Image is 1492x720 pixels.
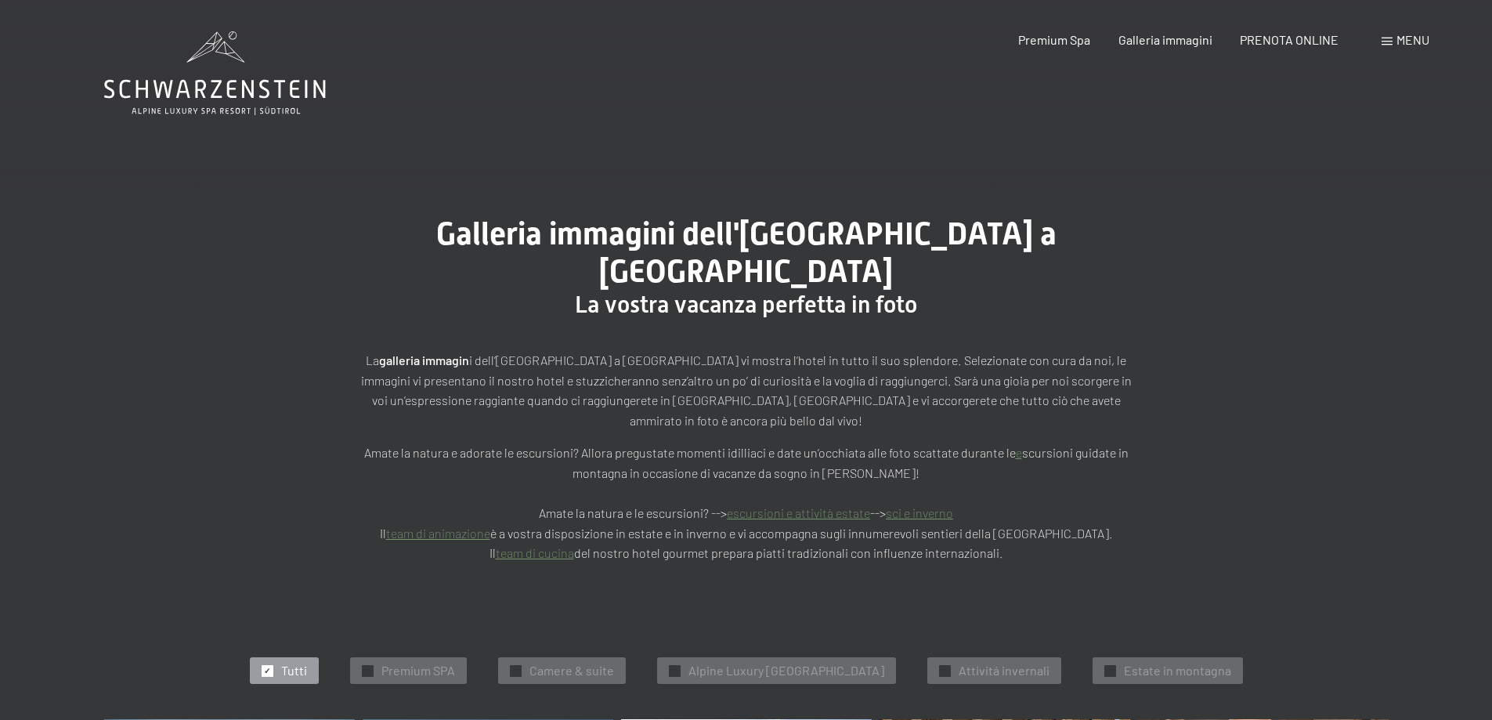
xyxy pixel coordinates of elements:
[1240,32,1338,47] a: PRENOTA ONLINE
[512,665,518,676] span: ✓
[1016,445,1022,460] a: e
[436,215,1057,290] span: Galleria immagini dell'[GEOGRAPHIC_DATA] a [GEOGRAPHIC_DATA]
[1124,662,1231,679] span: Estate in montagna
[575,291,917,318] span: La vostra vacanza perfetta in foto
[1107,665,1113,676] span: ✓
[379,353,469,367] strong: galleria immagin
[959,662,1049,679] span: Attivitá invernali
[386,526,490,541] a: team di animazione
[381,662,455,679] span: Premium SPA
[671,665,677,676] span: ✓
[364,665,370,676] span: ✓
[529,662,614,679] span: Camere & suite
[886,505,953,520] a: sci e inverno
[355,443,1138,563] p: Amate la natura e adorate le escursioni? Allora pregustate momenti idilliaci e date un’occhiata a...
[688,662,884,679] span: Alpine Luxury [GEOGRAPHIC_DATA]
[355,350,1138,430] p: La i dell’[GEOGRAPHIC_DATA] a [GEOGRAPHIC_DATA] vi mostra l’hotel in tutto il suo splendore. Sele...
[264,665,270,676] span: ✓
[496,545,574,560] a: team di cucina
[1396,32,1429,47] span: Menu
[1018,32,1090,47] a: Premium Spa
[941,665,948,676] span: ✓
[727,505,870,520] a: escursioni e attività estate
[1118,32,1212,47] a: Galleria immagini
[281,662,307,679] span: Tutti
